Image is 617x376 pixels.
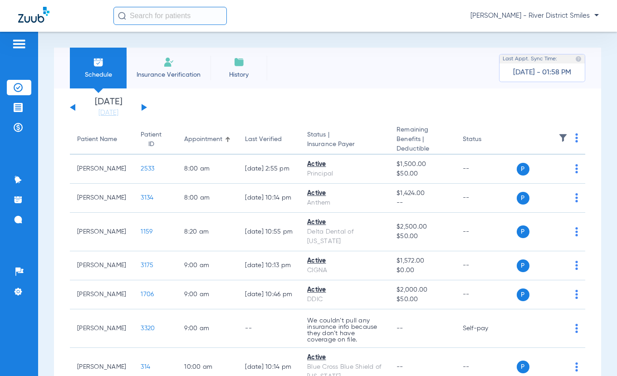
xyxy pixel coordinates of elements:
[184,135,222,144] div: Appointment
[575,324,578,333] img: group-dot-blue.svg
[177,184,238,213] td: 8:00 AM
[163,57,174,68] img: Manual Insurance Verification
[141,195,153,201] span: 3134
[177,213,238,251] td: 8:20 AM
[397,189,448,198] span: $1,424.00
[118,12,126,20] img: Search Icon
[93,57,104,68] img: Schedule
[307,218,382,227] div: Active
[307,317,382,343] p: We couldn’t pull any insurance info because they don’t have coverage on file.
[397,160,448,169] span: $1,500.00
[307,295,382,304] div: DDIC
[397,364,403,370] span: --
[141,364,150,370] span: 314
[307,169,382,179] div: Principal
[455,251,517,280] td: --
[517,163,529,176] span: P
[70,184,133,213] td: [PERSON_NAME]
[307,160,382,169] div: Active
[572,332,617,376] iframe: Chat Widget
[177,155,238,184] td: 8:00 AM
[397,232,448,241] span: $50.00
[397,285,448,295] span: $2,000.00
[455,155,517,184] td: --
[113,7,227,25] input: Search for patients
[70,280,133,309] td: [PERSON_NAME]
[575,133,578,142] img: group-dot-blue.svg
[77,135,117,144] div: Patient Name
[397,222,448,232] span: $2,500.00
[141,130,162,149] div: Patient ID
[70,213,133,251] td: [PERSON_NAME]
[133,70,204,79] span: Insurance Verification
[184,135,230,144] div: Appointment
[70,155,133,184] td: [PERSON_NAME]
[245,135,282,144] div: Last Verified
[397,169,448,179] span: $50.00
[177,280,238,309] td: 9:00 AM
[177,309,238,348] td: 9:00 AM
[81,108,136,117] a: [DATE]
[77,70,120,79] span: Schedule
[77,135,126,144] div: Patient Name
[503,54,557,63] span: Last Appt. Sync Time:
[397,266,448,275] span: $0.00
[177,251,238,280] td: 9:00 AM
[455,280,517,309] td: --
[455,125,517,155] th: Status
[307,285,382,295] div: Active
[575,261,578,270] img: group-dot-blue.svg
[307,189,382,198] div: Active
[307,140,382,149] span: Insurance Payer
[455,184,517,213] td: --
[397,325,403,332] span: --
[141,130,170,149] div: Patient ID
[141,229,152,235] span: 1159
[307,266,382,275] div: CIGNA
[238,213,300,251] td: [DATE] 10:55 PM
[18,7,49,23] img: Zuub Logo
[217,70,260,79] span: History
[575,56,582,62] img: last sync help info
[558,133,568,142] img: filter.svg
[575,164,578,173] img: group-dot-blue.svg
[455,309,517,348] td: Self-pay
[141,325,155,332] span: 3320
[389,125,455,155] th: Remaining Benefits |
[238,309,300,348] td: --
[397,256,448,266] span: $1,572.00
[307,353,382,362] div: Active
[307,256,382,266] div: Active
[397,198,448,208] span: --
[575,193,578,202] img: group-dot-blue.svg
[81,98,136,117] li: [DATE]
[470,11,599,20] span: [PERSON_NAME] - River District Smiles
[517,225,529,238] span: P
[307,198,382,208] div: Anthem
[238,184,300,213] td: [DATE] 10:14 PM
[141,166,154,172] span: 2533
[238,280,300,309] td: [DATE] 10:46 PM
[238,155,300,184] td: [DATE] 2:55 PM
[517,192,529,205] span: P
[575,227,578,236] img: group-dot-blue.svg
[517,259,529,272] span: P
[70,251,133,280] td: [PERSON_NAME]
[141,262,153,269] span: 3175
[234,57,245,68] img: History
[307,227,382,246] div: Delta Dental of [US_STATE]
[238,251,300,280] td: [DATE] 10:13 PM
[517,288,529,301] span: P
[513,68,571,77] span: [DATE] - 01:58 PM
[575,290,578,299] img: group-dot-blue.svg
[300,125,389,155] th: Status |
[517,361,529,373] span: P
[455,213,517,251] td: --
[397,144,448,154] span: Deductible
[70,309,133,348] td: [PERSON_NAME]
[245,135,293,144] div: Last Verified
[397,295,448,304] span: $50.00
[141,291,154,298] span: 1706
[12,39,26,49] img: hamburger-icon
